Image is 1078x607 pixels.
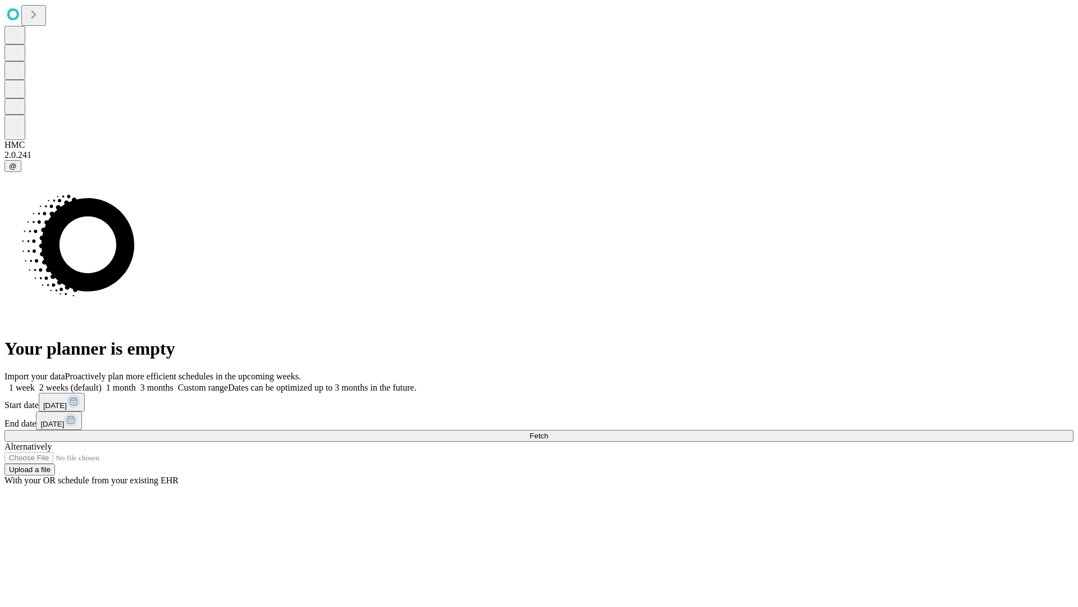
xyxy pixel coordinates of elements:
[529,432,548,440] span: Fetch
[4,464,55,475] button: Upload a file
[9,162,17,170] span: @
[9,383,35,392] span: 1 week
[4,150,1074,160] div: 2.0.241
[106,383,136,392] span: 1 month
[40,420,64,428] span: [DATE]
[178,383,228,392] span: Custom range
[4,393,1074,411] div: Start date
[36,411,82,430] button: [DATE]
[228,383,416,392] span: Dates can be optimized up to 3 months in the future.
[39,393,85,411] button: [DATE]
[4,338,1074,359] h1: Your planner is empty
[4,430,1074,442] button: Fetch
[4,411,1074,430] div: End date
[39,383,102,392] span: 2 weeks (default)
[4,140,1074,150] div: HMC
[65,372,301,381] span: Proactively plan more efficient schedules in the upcoming weeks.
[4,372,65,381] span: Import your data
[140,383,173,392] span: 3 months
[4,442,52,451] span: Alternatively
[4,475,179,485] span: With your OR schedule from your existing EHR
[43,401,67,410] span: [DATE]
[4,160,21,172] button: @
